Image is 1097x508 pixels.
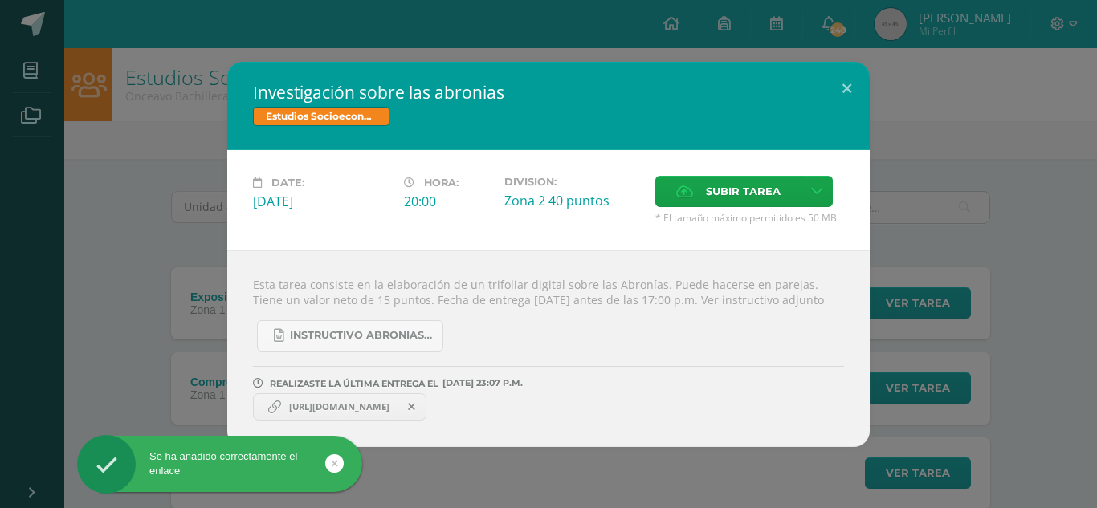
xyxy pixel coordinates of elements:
[290,329,434,342] span: Instructivo abronias 2025.docx
[253,107,389,126] span: Estudios Socioeconómicos Bach V
[706,177,781,206] span: Subir tarea
[270,378,438,389] span: REALIZASTE LA ÚLTIMA ENTREGA EL
[281,400,398,413] span: [URL][DOMAIN_NAME]
[257,320,443,352] a: Instructivo abronias 2025.docx
[253,193,391,210] div: [DATE]
[424,177,459,189] span: Hora:
[438,383,523,384] span: [DATE] 23:07 P.M.
[404,193,491,210] div: 20:00
[253,393,426,421] a: https://www.canva.com/design/DAGypIh24Ow/cNl0gbQ_uDHnwDlJF78vgg/view?utm_content=DAGypIh24Ow&utm_...
[253,81,844,104] h2: Investigación sobre las abronias
[227,250,870,447] div: Esta tarea consiste en la elaboración de un trifoliar digital sobre las Abronías. Puede hacerse e...
[504,176,642,188] label: Division:
[655,211,844,225] span: * El tamaño máximo permitido es 50 MB
[271,177,304,189] span: Date:
[77,449,362,478] div: Se ha añadido correctamente el enlace
[824,62,870,116] button: Close (Esc)
[398,398,426,416] span: Remover entrega
[504,192,642,209] div: Zona 2 40 puntos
